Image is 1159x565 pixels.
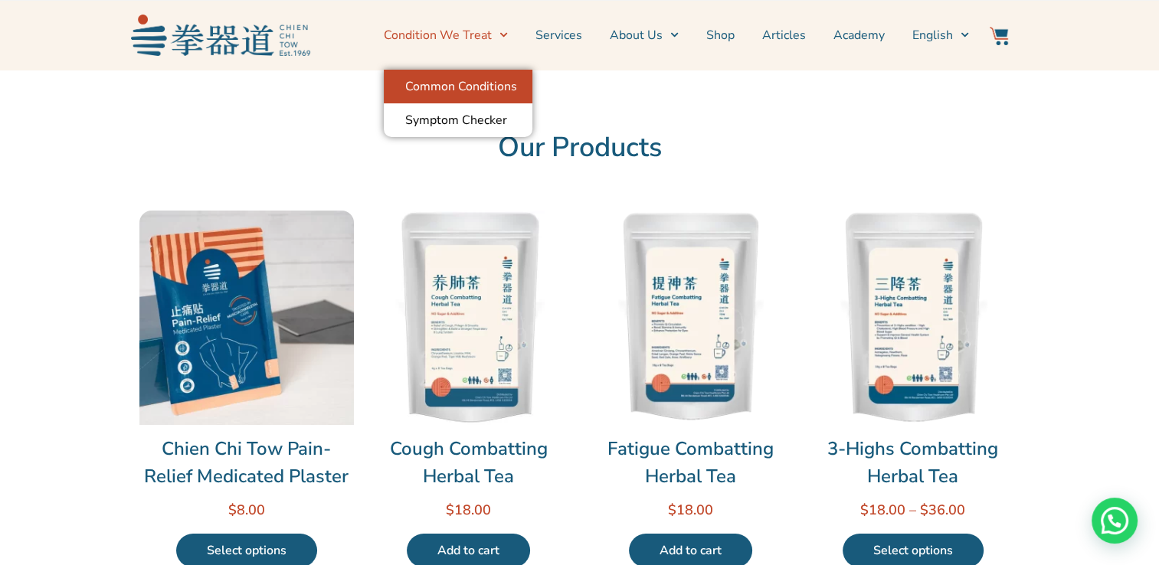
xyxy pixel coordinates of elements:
[446,501,454,519] span: $
[535,16,582,54] a: Services
[920,501,928,519] span: $
[584,435,798,490] a: Fatigue Combatting Herbal Tea
[384,70,532,137] ul: Condition We Treat
[139,435,354,490] a: Chien Chi Tow Pain-Relief Medicated Plaster
[806,435,1020,490] a: 3-Highs Combatting Herbal Tea
[384,16,508,54] a: Condition We Treat
[860,501,905,519] bdi: 18.00
[762,16,806,54] a: Articles
[384,103,532,137] a: Symptom Checker
[318,16,969,54] nav: Menu
[909,501,916,519] span: –
[584,211,798,425] img: Fatigue Combatting Herbal Tea
[833,16,885,54] a: Academy
[860,501,869,519] span: $
[362,435,576,490] a: Cough Combatting Herbal Tea
[806,211,1020,425] img: 3-Highs Combatting Herbal Tea
[446,501,491,519] bdi: 18.00
[384,70,532,103] a: Common Conditions
[362,211,576,425] img: Cough Combatting Herbal Tea
[912,16,969,54] a: English
[139,211,354,425] img: Chien Chi Tow Pain-Relief Medicated Plaster
[228,501,237,519] span: $
[990,27,1008,45] img: Website Icon-03
[228,501,265,519] bdi: 8.00
[668,501,713,519] bdi: 18.00
[920,501,965,519] bdi: 36.00
[139,131,1020,165] h2: Our Products
[912,26,953,44] span: English
[610,16,679,54] a: About Us
[706,16,735,54] a: Shop
[668,501,676,519] span: $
